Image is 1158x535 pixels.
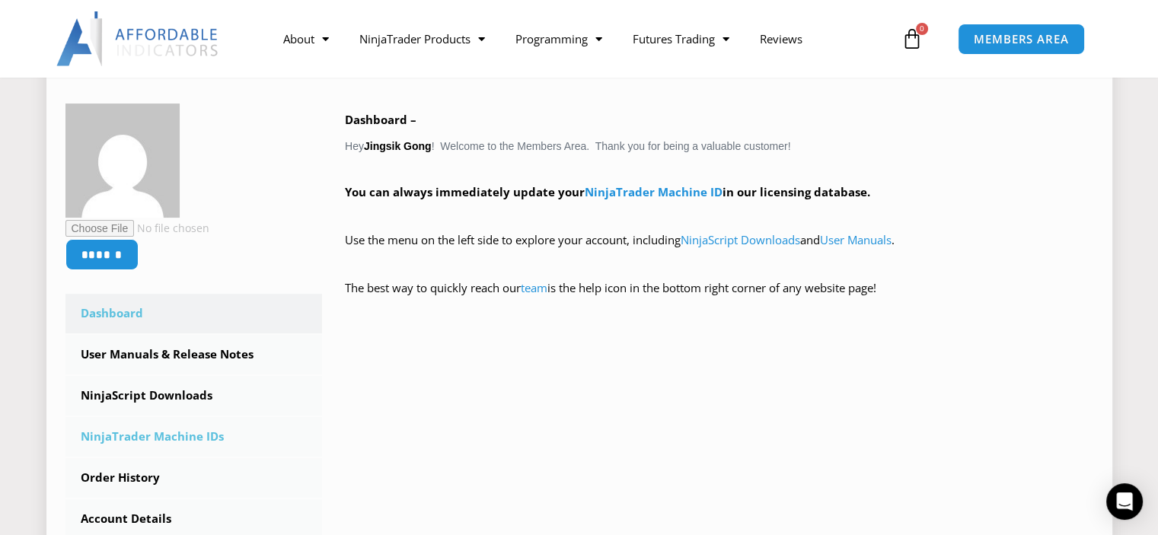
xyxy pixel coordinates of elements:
a: About [268,21,344,56]
a: team [521,280,547,295]
a: NinjaScript Downloads [65,376,323,416]
a: Reviews [745,21,818,56]
a: User Manuals & Release Notes [65,335,323,374]
img: 3e961ded3c57598c38b75bad42f30339efeb9c3e633a926747af0a11817a7dee [65,103,180,218]
nav: Menu [268,21,898,56]
img: LogoAI | Affordable Indicators – NinjaTrader [56,11,220,66]
a: NinjaScript Downloads [681,232,800,247]
b: Dashboard – [345,112,416,127]
strong: Jingsik Gong [364,140,432,152]
p: The best way to quickly reach our is the help icon in the bottom right corner of any website page! [345,278,1093,320]
a: Futures Trading [617,21,745,56]
p: Use the menu on the left side to explore your account, including and . [345,230,1093,272]
strong: You can always immediately update your in our licensing database. [345,184,870,199]
a: User Manuals [820,232,892,247]
span: 0 [916,23,928,35]
a: Programming [500,21,617,56]
a: Dashboard [65,294,323,333]
span: MEMBERS AREA [974,33,1069,45]
a: NinjaTrader Machine ID [585,184,723,199]
a: Order History [65,458,323,498]
a: NinjaTrader Products [344,21,500,56]
div: Open Intercom Messenger [1106,483,1143,520]
a: 0 [879,17,946,61]
div: Hey ! Welcome to the Members Area. Thank you for being a valuable customer! [345,110,1093,320]
a: NinjaTrader Machine IDs [65,417,323,457]
a: MEMBERS AREA [958,24,1085,55]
